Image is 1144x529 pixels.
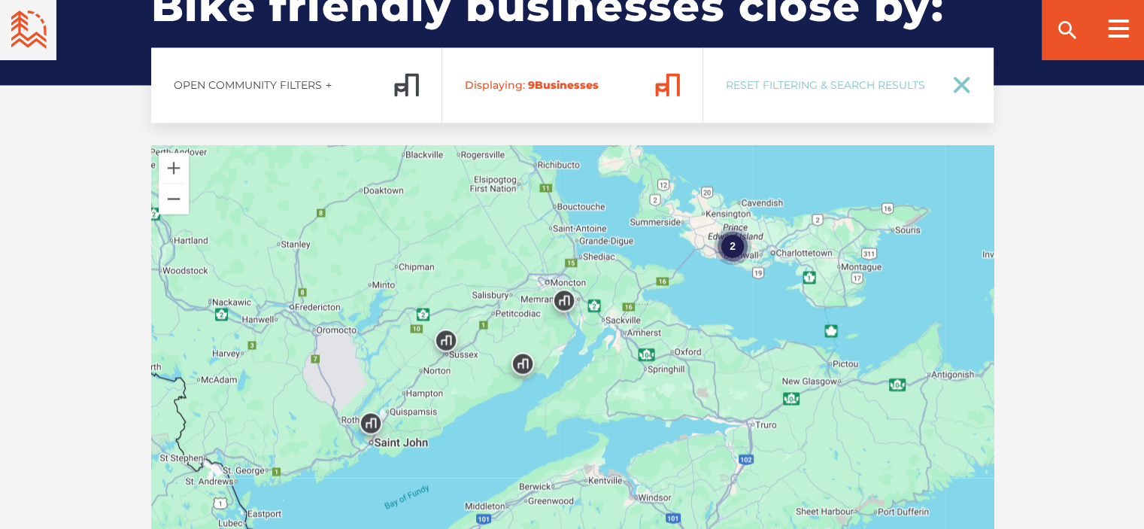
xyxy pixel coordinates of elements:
ion-icon: add [323,80,334,90]
span: 9 [528,78,535,92]
a: Reset Filtering & Search Results [703,47,994,123]
span: Open Community Filters [174,78,322,92]
span: Reset Filtering & Search Results [726,78,933,92]
span: Business [465,78,642,92]
ion-icon: search [1055,18,1079,42]
div: 2 [714,226,751,264]
a: Open Community Filtersadd [151,47,442,123]
button: Zoom out [159,184,189,214]
span: es [586,78,599,92]
span: Displaying: [465,78,525,92]
button: Zoom in [159,153,189,183]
